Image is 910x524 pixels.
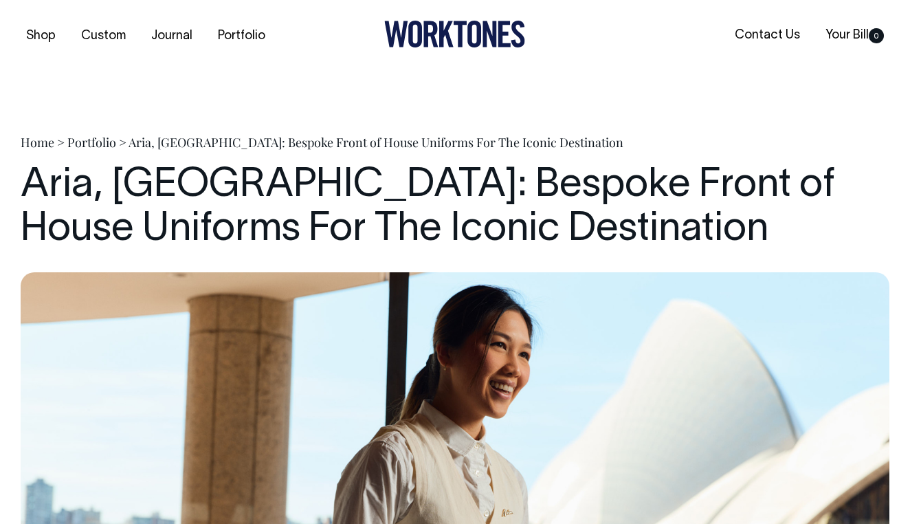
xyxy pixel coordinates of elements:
span: 0 [869,28,884,43]
span: > [119,134,126,151]
a: Home [21,134,54,151]
span: Aria, [GEOGRAPHIC_DATA]: Bespoke Front of House Uniforms For The Iconic Destination [129,134,623,151]
span: > [57,134,65,151]
a: Portfolio [212,25,271,47]
a: Journal [146,25,198,47]
a: Portfolio [67,134,116,151]
a: Shop [21,25,61,47]
h1: Aria, [GEOGRAPHIC_DATA]: Bespoke Front of House Uniforms For The Iconic Destination [21,164,889,252]
a: Your Bill0 [820,24,889,47]
a: Contact Us [729,24,806,47]
a: Custom [76,25,131,47]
